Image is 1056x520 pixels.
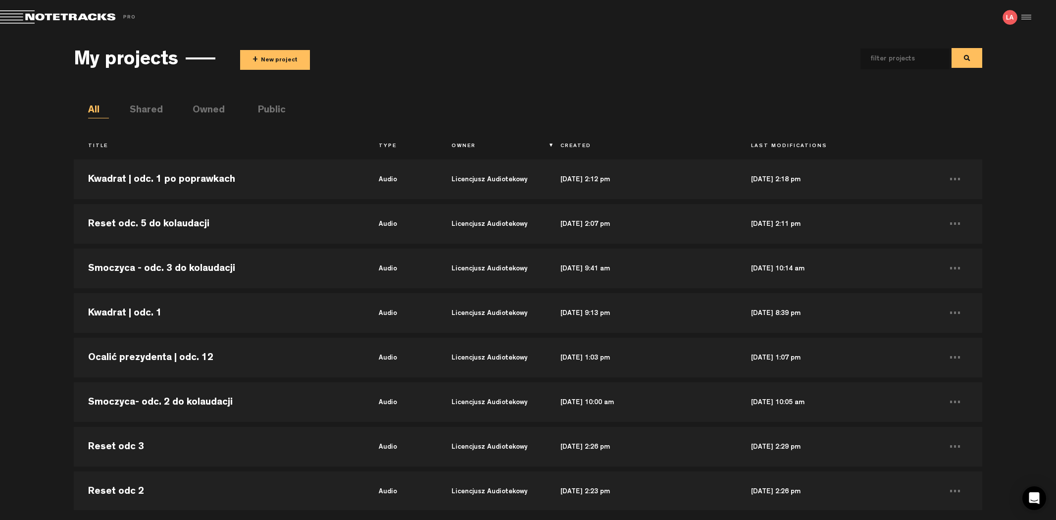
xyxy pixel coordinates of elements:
[437,291,546,335] td: Licencjusz Audiotekowy
[74,138,364,155] th: Title
[737,157,927,202] td: [DATE] 2:18 pm
[737,291,927,335] td: [DATE] 8:39 pm
[364,291,437,335] td: audio
[364,246,437,291] td: audio
[437,202,546,246] td: Licencjusz Audiotekowy
[860,49,934,69] input: filter projects
[928,291,982,335] td: ...
[928,246,982,291] td: ...
[437,157,546,202] td: Licencjusz Audiotekowy
[928,157,982,202] td: ...
[74,380,364,424] td: Smoczyca- odc. 2 do kolaudacji
[737,138,927,155] th: Last Modifications
[1022,486,1046,510] div: Open Intercom Messenger
[364,424,437,469] td: audio
[364,157,437,202] td: audio
[546,157,737,202] td: [DATE] 2:12 pm
[364,380,437,424] td: audio
[74,424,364,469] td: Reset odc 3
[928,424,982,469] td: ...
[737,246,927,291] td: [DATE] 10:14 am
[437,469,546,514] td: Licencjusz Audiotekowy
[546,380,737,424] td: [DATE] 10:00 am
[74,157,364,202] td: Kwadrat | odc. 1 po poprawkach
[546,335,737,380] td: [DATE] 1:03 pm
[258,104,279,118] li: Public
[437,380,546,424] td: Licencjusz Audiotekowy
[928,469,982,514] td: ...
[546,469,737,514] td: [DATE] 2:23 pm
[74,335,364,380] td: Ocalić prezydenta | odc. 12
[928,335,982,380] td: ...
[437,335,546,380] td: Licencjusz Audiotekowy
[74,50,178,72] h3: My projects
[737,202,927,246] td: [DATE] 2:11 pm
[74,202,364,246] td: Reset odc. 5 do kolaudacji
[928,380,982,424] td: ...
[364,469,437,514] td: audio
[546,291,737,335] td: [DATE] 9:13 pm
[437,424,546,469] td: Licencjusz Audiotekowy
[737,335,927,380] td: [DATE] 1:07 pm
[130,104,151,118] li: Shared
[437,246,546,291] td: Licencjusz Audiotekowy
[74,469,364,514] td: Reset odc 2
[1003,10,1017,25] img: letters
[252,54,258,66] span: +
[737,380,927,424] td: [DATE] 10:05 am
[364,138,437,155] th: Type
[364,202,437,246] td: audio
[546,138,737,155] th: Created
[74,246,364,291] td: Smoczyca - odc. 3 do kolaudacji
[88,104,109,118] li: All
[546,246,737,291] td: [DATE] 9:41 am
[737,469,927,514] td: [DATE] 2:26 pm
[437,138,546,155] th: Owner
[737,424,927,469] td: [DATE] 2:29 pm
[928,202,982,246] td: ...
[193,104,213,118] li: Owned
[546,202,737,246] td: [DATE] 2:07 pm
[74,291,364,335] td: Kwadrat | odc. 1
[364,335,437,380] td: audio
[546,424,737,469] td: [DATE] 2:26 pm
[240,50,310,70] button: +New project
